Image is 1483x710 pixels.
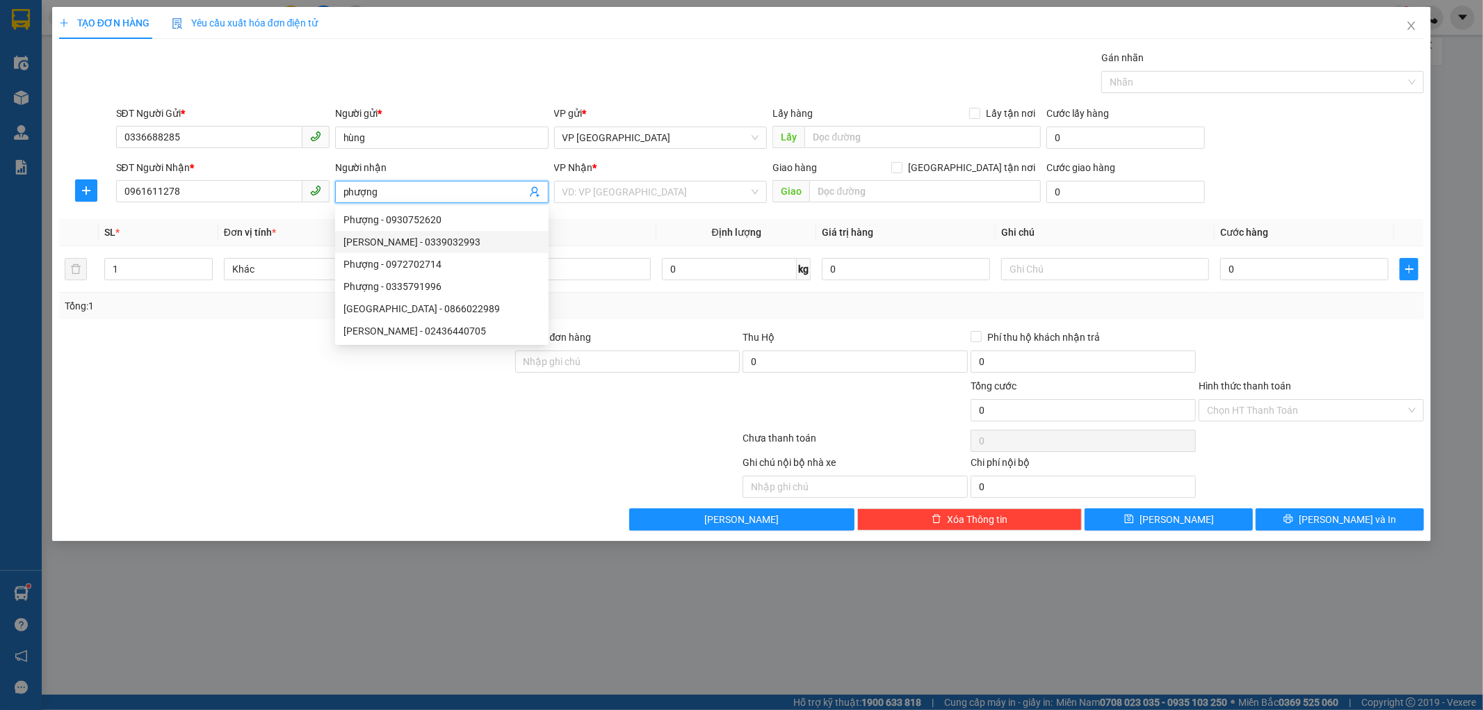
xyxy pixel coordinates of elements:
[704,512,779,527] span: [PERSON_NAME]
[224,227,276,238] span: Đơn vị tính
[629,508,854,531] button: [PERSON_NAME]
[982,330,1105,345] span: Phí thu hộ khách nhận trả
[335,320,549,342] div: Chu Thị Phượng - 02436440705
[1400,264,1418,275] span: plus
[335,298,549,320] div: Phượng kho hà sơn - 0866022989
[772,108,813,119] span: Lấy hàng
[515,332,592,343] label: Ghi chú đơn hàng
[1085,508,1253,531] button: save[PERSON_NAME]
[335,160,549,175] div: Người nhận
[116,160,330,175] div: SĐT Người Nhận
[515,350,740,373] input: Ghi chú đơn hàng
[343,323,540,339] div: [PERSON_NAME] - 02436440705
[1101,52,1144,63] label: Gán nhãn
[335,209,549,231] div: Phượng - 0930752620
[65,258,87,280] button: delete
[335,275,549,298] div: Phượng - 0335791996
[1046,162,1115,173] label: Cước giao hàng
[116,106,330,121] div: SĐT Người Gửi
[104,227,115,238] span: SL
[971,380,1016,392] span: Tổng cước
[562,127,759,148] span: VP Đà Nẵng
[1283,514,1293,525] span: printer
[996,219,1215,246] th: Ghi chú
[343,212,540,227] div: Phượng - 0930752620
[1046,181,1205,203] input: Cước giao hàng
[772,162,817,173] span: Giao hàng
[1220,227,1268,238] span: Cước hàng
[343,257,540,272] div: Phượng - 0972702714
[971,455,1196,476] div: Chi phí nội bộ
[554,106,768,121] div: VP gửi
[335,106,549,121] div: Người gửi
[1001,258,1209,280] input: Ghi Chú
[343,301,540,316] div: [GEOGRAPHIC_DATA] - 0866022989
[1124,514,1134,525] span: save
[797,258,811,280] span: kg
[529,186,540,197] span: user-add
[1256,508,1424,531] button: printer[PERSON_NAME] và In
[1400,258,1418,280] button: plus
[809,180,1041,202] input: Dọc đường
[932,514,941,525] span: delete
[343,279,540,294] div: Phượng - 0335791996
[804,126,1041,148] input: Dọc đường
[310,185,321,196] span: phone
[232,259,423,280] span: Khác
[742,430,970,455] div: Chưa thanh toán
[1199,380,1291,392] label: Hình thức thanh toán
[1299,512,1396,527] span: [PERSON_NAME] và In
[335,253,549,275] div: Phượng - 0972702714
[743,476,968,498] input: Nhập ghi chú
[76,185,97,196] span: plus
[310,131,321,142] span: phone
[857,508,1083,531] button: deleteXóa Thông tin
[335,231,549,253] div: NGUYỄN NGỌC PHƯỢNG - 0339032993
[1140,512,1214,527] span: [PERSON_NAME]
[772,126,804,148] span: Lấy
[1046,108,1109,119] label: Cước lấy hàng
[712,227,761,238] span: Định lượng
[743,455,968,476] div: Ghi chú nội bộ nhà xe
[947,512,1007,527] span: Xóa Thông tin
[59,18,69,28] span: plus
[65,298,572,314] div: Tổng: 1
[980,106,1041,121] span: Lấy tận nơi
[822,258,990,280] input: 0
[59,17,149,29] span: TẠO ĐƠN HÀNG
[1046,127,1205,149] input: Cước lấy hàng
[554,162,593,173] span: VP Nhận
[343,234,540,250] div: [PERSON_NAME] - 0339032993
[1406,20,1417,31] span: close
[822,227,873,238] span: Giá trị hàng
[902,160,1041,175] span: [GEOGRAPHIC_DATA] tận nơi
[743,332,775,343] span: Thu Hộ
[75,179,97,202] button: plus
[772,180,809,202] span: Giao
[1392,7,1431,46] button: Close
[172,17,318,29] span: Yêu cầu xuất hóa đơn điện tử
[172,18,183,29] img: icon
